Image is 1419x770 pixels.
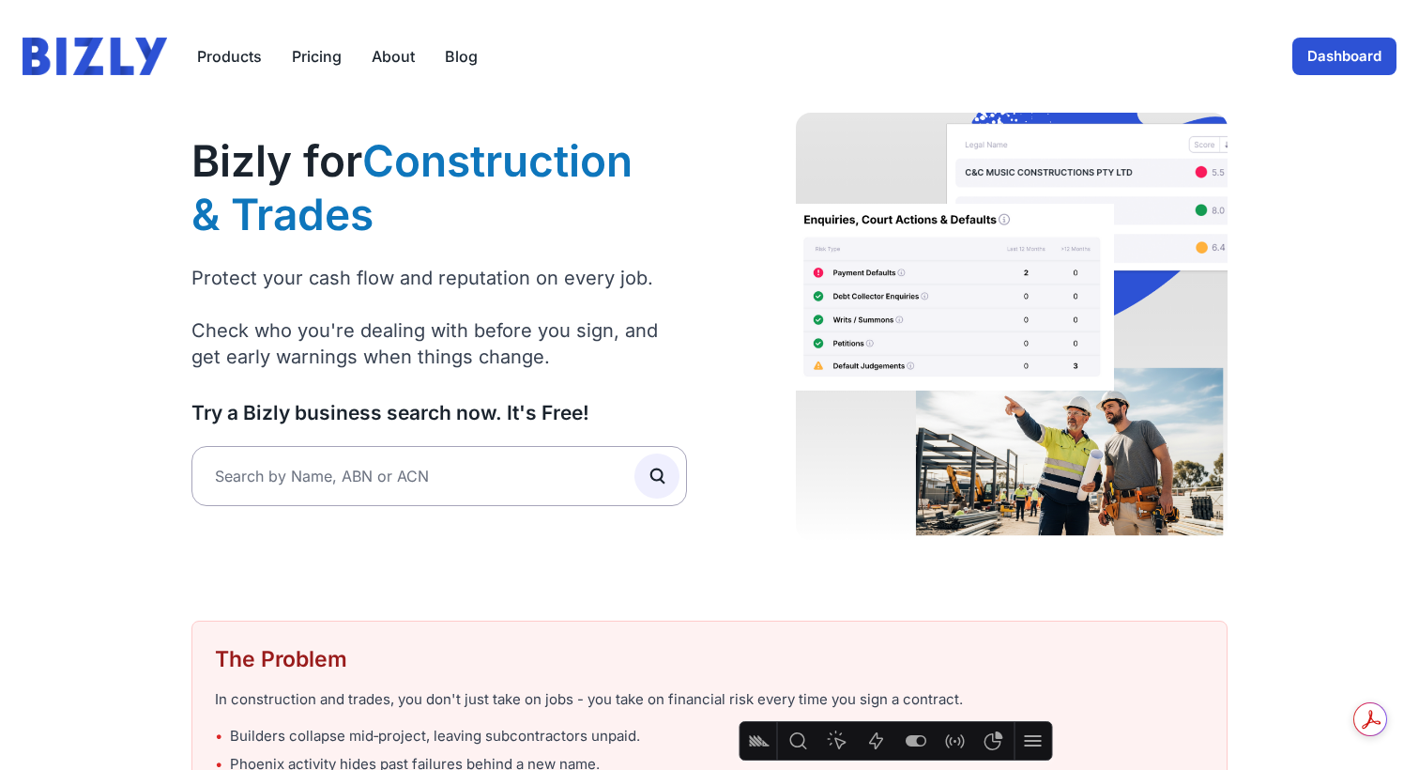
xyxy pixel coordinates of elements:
[191,134,633,241] span: Construction & Trades
[372,45,415,68] a: About
[215,689,1204,711] p: In construction and trades, you don't just take on jobs - you take on financial risk every time y...
[191,446,687,506] input: Search by Name, ABN or ACN
[191,134,687,242] h1: Bizly for
[445,45,478,68] a: Blog
[215,644,1204,674] h2: The Problem
[796,113,1228,540] img: Construction worker checking client risk on Bizly
[292,45,342,68] a: Pricing
[191,400,687,425] h3: Try a Bizly business search now. It's Free!
[215,726,1204,747] li: Builders collapse mid‑project, leaving subcontractors unpaid.
[215,726,222,747] span: •
[197,45,262,68] button: Products
[1292,38,1396,75] a: Dashboard
[191,265,687,370] p: Protect your cash flow and reputation on every job. Check who you're dealing with before you sign...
